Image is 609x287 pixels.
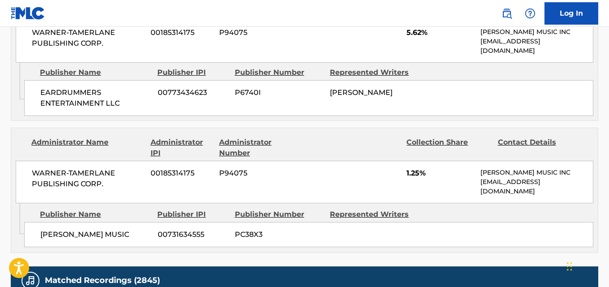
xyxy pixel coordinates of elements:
[32,27,144,49] span: WARNER-TAMERLANE PUBLISHING CORP.
[219,137,303,158] div: Administrator Number
[498,4,516,22] a: Public Search
[501,8,512,19] img: search
[158,229,228,240] span: 00731634555
[151,27,212,38] span: 00185314175
[25,275,36,286] img: Matched Recordings
[157,67,228,78] div: Publisher IPI
[40,209,151,220] div: Publisher Name
[330,209,419,220] div: Represented Writers
[219,27,303,38] span: P94075
[521,4,539,22] div: Help
[480,177,593,196] p: [EMAIL_ADDRESS][DOMAIN_NAME]
[564,244,609,287] iframe: Chat Widget
[567,253,572,280] div: Drag
[330,88,393,97] span: [PERSON_NAME]
[219,168,303,179] span: P94075
[235,229,323,240] span: PC38X3
[31,137,144,158] div: Administrator Name
[235,209,324,220] div: Publisher Number
[32,168,144,189] span: WARNER-TAMERLANE PUBLISHING CORP.
[480,168,593,177] p: [PERSON_NAME] MUSIC INC
[40,87,151,109] span: EARDRUMMERS ENTERTAINMENT LLC
[235,87,323,98] span: P6740I
[151,168,212,179] span: 00185314175
[480,37,593,56] p: [EMAIL_ADDRESS][DOMAIN_NAME]
[158,87,228,98] span: 00773434623
[40,67,151,78] div: Publisher Name
[498,137,582,158] div: Contact Details
[544,2,598,25] a: Log In
[406,168,474,179] span: 1.25%
[330,67,419,78] div: Represented Writers
[45,275,160,286] h5: Matched Recordings (2845)
[406,27,474,38] span: 5.62%
[406,137,491,158] div: Collection Share
[235,67,324,78] div: Publisher Number
[40,229,151,240] span: [PERSON_NAME] MUSIC
[480,27,593,37] p: [PERSON_NAME] MUSIC INC
[11,7,45,20] img: MLC Logo
[157,209,228,220] div: Publisher IPI
[525,8,536,19] img: help
[151,137,212,158] div: Administrator IPI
